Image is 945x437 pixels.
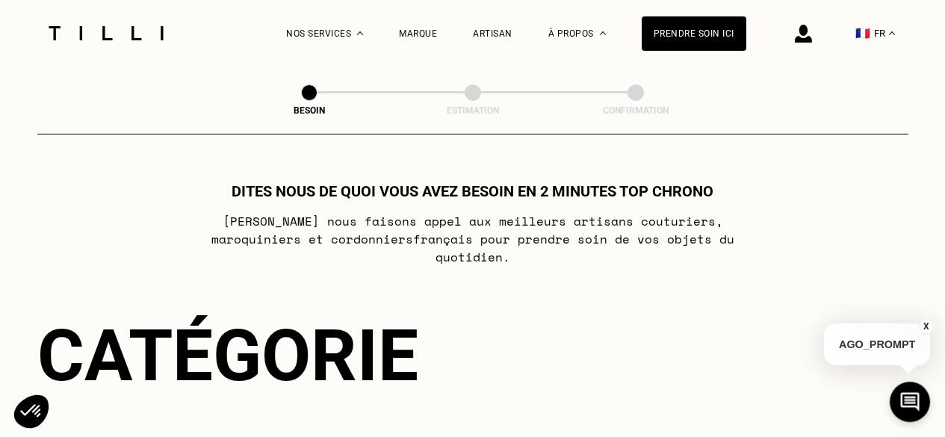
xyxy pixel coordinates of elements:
div: Besoin [235,105,384,116]
a: Prendre soin ici [642,16,746,51]
img: menu déroulant [889,31,895,35]
div: Estimation [398,105,548,116]
img: Logo du service de couturière Tilli [43,26,169,40]
a: Marque [399,28,437,39]
button: X [919,318,934,335]
div: Confirmation [561,105,710,116]
img: Menu déroulant à propos [600,31,606,35]
a: Artisan [473,28,512,39]
div: Catégorie [37,314,908,397]
p: [PERSON_NAME] nous faisons appel aux meilleurs artisans couturiers , maroquiniers et cordonniers ... [176,212,769,266]
h1: Dites nous de quoi vous avez besoin en 2 minutes top chrono [232,182,713,200]
span: 🇫🇷 [855,26,870,40]
p: AGO_PROMPT [824,323,930,365]
img: icône connexion [795,25,812,43]
img: Menu déroulant [357,31,363,35]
